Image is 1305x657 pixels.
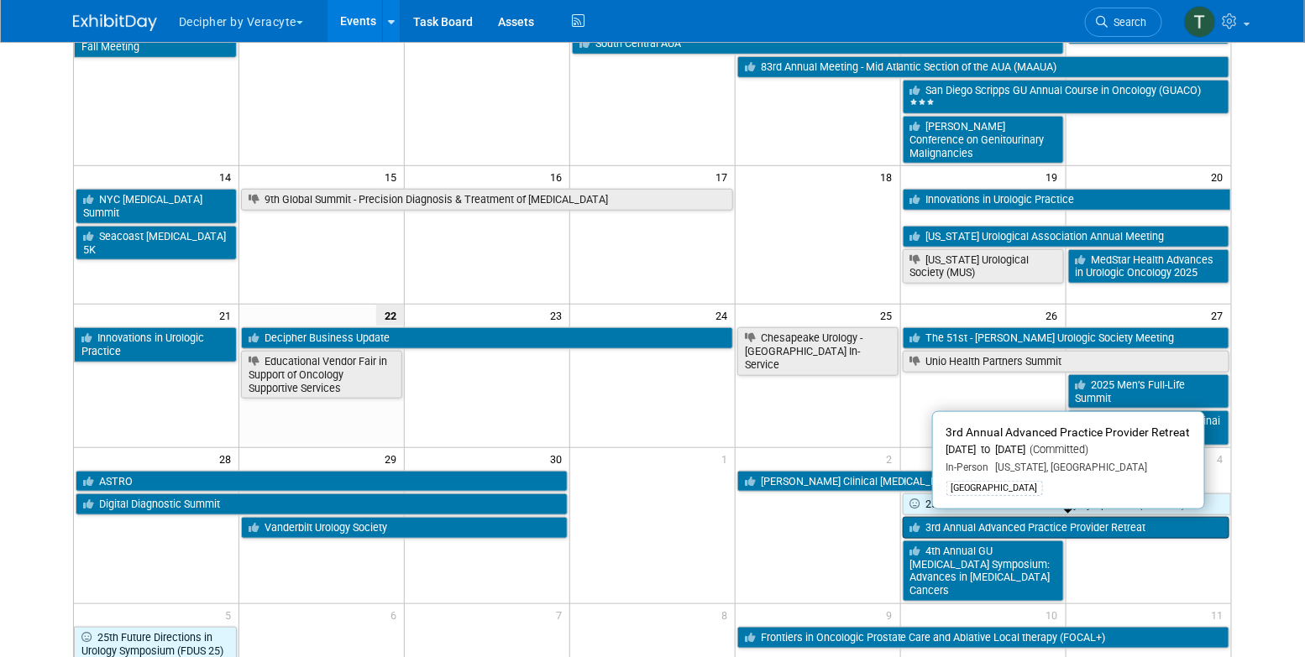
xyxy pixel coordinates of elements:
a: Innovations in Urologic Practice [903,189,1231,211]
a: [PERSON_NAME] Conference on Genitourinary Malignancies [903,116,1064,164]
span: In-Person [946,461,989,473]
span: Search [1108,16,1146,29]
a: MedStar Health Advances in Urologic Oncology 2025 [1068,249,1229,284]
span: 26 [1045,305,1066,326]
a: Educational Vendor Fair in Support of Oncology Supportive Services [241,351,402,399]
a: The 51st - [PERSON_NAME] Urologic Society Meeting [903,327,1229,349]
span: 28 [217,448,238,469]
span: 24 [714,305,735,326]
a: Digital Diagnostic Summit [76,493,568,515]
a: 25th Future Directions in Urology Symposium (FDUS 25) [903,493,1231,515]
img: Tony Alvarado [1184,6,1216,38]
a: 83rd Annual Meeting - Mid Atlantic Section of the AUA (MAAUA) [737,56,1229,78]
span: 30 [548,448,569,469]
span: [US_STATE], [GEOGRAPHIC_DATA] [989,461,1148,473]
a: 9th Global Summit - Precision Diagnosis & Treatment of [MEDICAL_DATA] [241,189,733,211]
span: 27 [1210,305,1231,326]
span: 9 [885,604,900,625]
a: 4th Annual GU [MEDICAL_DATA] Symposium: Advances in [MEDICAL_DATA] Cancers [903,540,1064,602]
span: 17 [714,166,735,187]
span: 25 [879,305,900,326]
span: 19 [1045,166,1066,187]
span: 23 [548,305,569,326]
a: NYC [MEDICAL_DATA] Summit [76,189,237,223]
a: [US_STATE] Urological Society (MUS) [903,249,1064,284]
span: 14 [217,166,238,187]
div: [GEOGRAPHIC_DATA] [946,481,1043,496]
a: Search [1085,8,1162,37]
span: 16 [548,166,569,187]
span: 18 [879,166,900,187]
a: Seacoast [MEDICAL_DATA] 5K [76,226,237,260]
span: 11 [1210,604,1231,625]
img: ExhibitDay [73,14,157,31]
span: 7 [554,604,569,625]
span: 15 [383,166,404,187]
span: 2 [885,448,900,469]
a: [PERSON_NAME] Clinical [MEDICAL_DATA] Symposium [737,471,1064,493]
a: 2025 Men’s Full-Life Summit [1068,374,1229,409]
span: 5 [223,604,238,625]
span: 4 [1216,448,1231,469]
div: [DATE] to [DATE] [946,443,1191,457]
span: 3rd Annual Advanced Practice Provider Retreat [946,425,1191,439]
a: Frontiers in Oncologic Prostate Care and Ablative Local therapy (FOCAL+) [737,627,1229,649]
a: [US_STATE] Urological Association Annual Meeting [903,226,1229,248]
a: Vanderbilt Urology Society [241,517,568,539]
a: South Central AUA [572,33,1064,55]
span: 22 [376,305,404,326]
span: 6 [389,604,404,625]
span: 10 [1045,604,1066,625]
a: Unio Health Partners Summit [903,351,1229,373]
a: Chesapeake Urology - [GEOGRAPHIC_DATA] In-Service [737,327,899,375]
a: 3rd Annual Advanced Practice Provider Retreat [903,517,1229,539]
span: 29 [383,448,404,469]
span: 8 [720,604,735,625]
a: San Diego Scripps GU Annual Course in Oncology (GUACO) [903,80,1229,114]
a: ASTRO [76,471,568,493]
span: (Committed) [1026,443,1089,456]
span: 21 [217,305,238,326]
span: 20 [1210,166,1231,187]
a: Innovations in Urologic Practice [74,327,237,362]
span: 1 [720,448,735,469]
a: Decipher Business Update [241,327,733,349]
